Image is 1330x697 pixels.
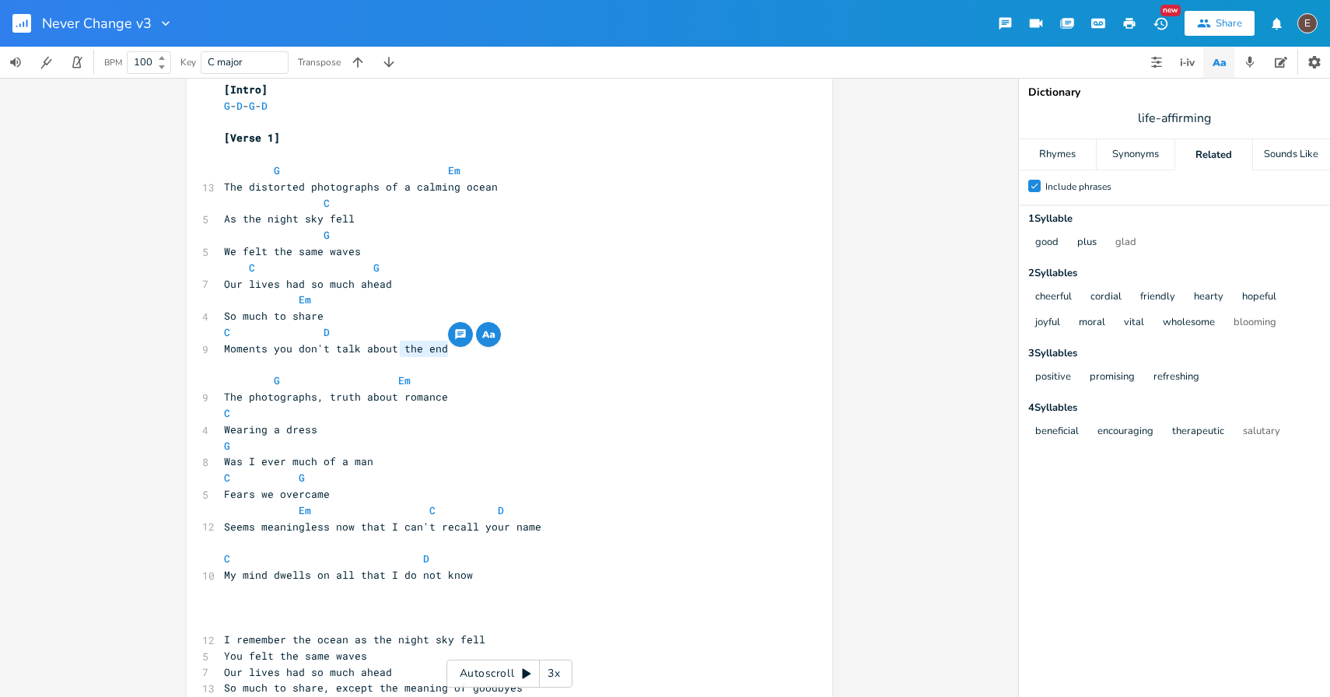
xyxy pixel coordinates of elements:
[1035,371,1071,384] button: positive
[224,681,523,695] span: So much to share, except the meaning of goodbyes
[299,292,311,306] span: Em
[1097,426,1153,439] button: encouraging
[1028,348,1321,359] div: 3 Syllable s
[224,406,230,420] span: C
[224,82,268,96] span: [Intro]
[224,309,324,323] span: So much to share
[42,16,152,30] span: Never Change v3
[224,422,317,436] span: Wearing a dress
[398,373,411,387] span: Em
[1172,426,1224,439] button: therapeutic
[224,99,274,113] span: - - -
[1243,426,1280,439] button: salutary
[1145,9,1176,37] button: New
[1194,291,1223,304] button: hearty
[1019,139,1096,170] div: Rhymes
[540,660,568,688] div: 3x
[1035,317,1060,330] button: joyful
[1035,236,1059,250] button: good
[224,487,330,501] span: Fears we overcame
[236,99,243,113] span: D
[1115,236,1136,250] button: glad
[1079,317,1105,330] button: moral
[224,390,448,404] span: The photographs, truth about romance
[1097,139,1174,170] div: Synonyms
[1153,371,1199,384] button: refreshing
[1138,110,1211,128] span: life-affirming
[261,99,268,113] span: D
[299,503,311,517] span: Em
[224,632,485,646] span: I remember the ocean as the night sky fell
[274,163,280,177] span: G
[224,665,392,679] span: Our lives had so much ahead
[448,163,460,177] span: Em
[1234,317,1276,330] button: blooming
[249,261,255,275] span: C
[224,325,230,339] span: C
[298,58,341,67] div: Transpose
[1077,236,1097,250] button: plus
[1216,16,1242,30] div: Share
[299,471,305,485] span: G
[224,180,498,194] span: The distorted photographs of a calming ocean
[1035,426,1079,439] button: beneficial
[224,568,473,582] span: My mind dwells on all that I do not know
[1253,139,1330,170] div: Sounds Like
[224,244,361,258] span: We felt the same waves
[1175,139,1252,170] div: Related
[224,649,367,663] span: You felt the same waves
[1297,5,1318,41] button: E
[224,99,230,113] span: G
[274,373,280,387] span: G
[249,99,255,113] span: G
[1242,291,1276,304] button: hopeful
[324,196,330,210] span: C
[1124,317,1144,330] button: vital
[1163,317,1215,330] button: wholesome
[1160,5,1181,16] div: New
[224,471,230,485] span: C
[1140,291,1175,304] button: friendly
[423,552,429,566] span: D
[224,454,373,468] span: Was I ever much of a man
[1090,371,1135,384] button: promising
[1185,11,1255,36] button: Share
[1090,291,1122,304] button: cordial
[224,212,355,226] span: As the night sky fell
[104,58,122,67] div: BPM
[1035,291,1072,304] button: cheerful
[446,660,572,688] div: Autoscroll
[224,341,448,356] span: Moments you don't talk about the end
[1297,13,1318,33] div: edward
[373,261,380,275] span: G
[224,520,541,534] span: Seems meaningless now that I can't recall your name
[180,58,196,67] div: Key
[429,503,436,517] span: C
[224,131,280,145] span: [Verse 1]
[1028,214,1321,224] div: 1 Syllable
[1028,87,1321,98] div: Dictionary
[1028,403,1321,413] div: 4 Syllable s
[1045,182,1111,191] div: Include phrases
[224,439,230,453] span: G
[324,228,330,242] span: G
[224,552,230,566] span: C
[224,277,392,291] span: Our lives had so much ahead
[498,503,504,517] span: D
[1028,268,1321,278] div: 2 Syllable s
[208,55,243,69] span: C major
[324,325,330,339] span: D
